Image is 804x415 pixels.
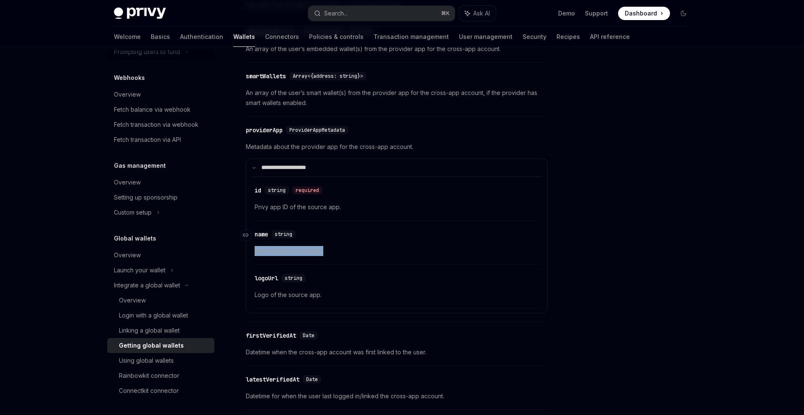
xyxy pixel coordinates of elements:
a: Connectors [265,27,299,47]
a: Fetch balance via webhook [107,102,214,117]
a: Getting global wallets [107,338,214,353]
div: Using global wallets [119,356,174,366]
div: Rainbowkit connector [119,371,179,381]
a: Authentication [180,27,223,47]
a: Overview [107,87,214,102]
div: Overview [119,295,146,305]
span: An array of the user’s embedded wallet(s) from the provider app for the cross-app account. [246,44,548,54]
div: Setting up sponsorship [114,192,178,202]
h5: Webhooks [114,73,145,83]
div: name [255,230,268,238]
h5: Gas management [114,161,166,171]
span: Datetime when the cross-app account was first linked to the user. [246,347,548,357]
a: Dashboard [618,7,670,20]
div: logoUrl [255,274,278,282]
a: Support [585,9,608,18]
img: dark logo [114,8,166,19]
div: Search... [324,8,348,18]
div: Fetch balance via webhook [114,105,191,115]
span: Name of the source app. [255,246,539,256]
div: providerApp [246,126,283,134]
div: Fetch transaction via API [114,135,181,145]
span: string [268,187,286,194]
span: Ask AI [473,9,490,18]
div: Integrate a global wallet [114,280,180,290]
span: Privy app ID of the source app. [255,202,539,212]
div: Getting global wallets [119,341,184,351]
div: Custom setup [114,207,152,218]
span: Dashboard [625,9,657,18]
a: Setting up sponsorship [107,190,214,205]
div: Connectkit connector [119,386,179,396]
span: Date [303,332,314,339]
span: Datetime for when the user last logged in/linked the cross-app account. [246,391,548,401]
a: Basics [151,27,170,47]
h5: Global wallets [114,233,156,243]
a: Overview [107,248,214,263]
span: An array of the user’s smart wallet(s) from the provider app for the cross-app account, if the pr... [246,88,548,108]
a: Overview [107,175,214,190]
div: Overview [114,250,141,260]
a: Policies & controls [309,27,363,47]
a: Linking a global wallet [107,323,214,338]
span: ⌘ K [441,10,450,17]
a: API reference [590,27,630,47]
span: Metadata about the provider app for the cross-app account. [246,142,548,152]
span: Array<{address: string}> [293,73,363,79]
a: Fetch transaction via webhook [107,117,214,132]
a: Overview [107,293,214,308]
a: Using global wallets [107,353,214,368]
a: Fetch transaction via API [107,132,214,147]
div: Overview [114,177,141,187]
button: Ask AI [459,6,496,21]
button: Toggle dark mode [677,7,690,20]
span: Logo of the source app. [255,290,539,300]
a: Transaction management [374,27,449,47]
div: Fetch transaction via webhook [114,120,198,130]
a: User management [459,27,513,47]
a: Rainbowkit connector [107,368,214,383]
div: Launch your wallet [114,265,165,275]
div: Login with a global wallet [119,310,188,320]
div: latestVerifiedAt [246,375,299,384]
a: Welcome [114,27,141,47]
button: Search...⌘K [308,6,455,21]
a: Connectkit connector [107,383,214,398]
div: required [292,186,322,195]
div: Linking a global wallet [119,325,180,336]
a: Security [523,27,546,47]
div: id [255,186,261,195]
div: Overview [114,90,141,100]
span: string [285,275,302,282]
div: firstVerifiedAt [246,331,296,340]
a: Recipes [557,27,580,47]
a: Wallets [233,27,255,47]
div: smartWallets [246,72,286,80]
a: Demo [558,9,575,18]
a: Login with a global wallet [107,308,214,323]
a: Navigate to header [241,227,255,243]
span: string [275,231,292,238]
span: Date [306,376,318,383]
span: ProviderAppMetadata [289,127,345,133]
